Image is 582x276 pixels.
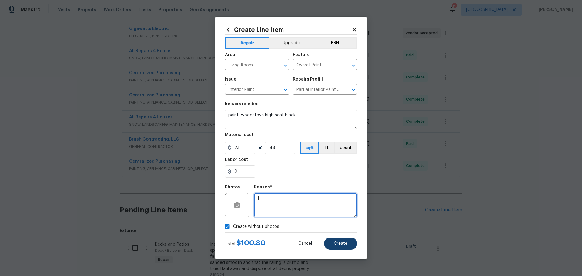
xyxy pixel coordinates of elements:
[225,26,352,33] h2: Create Line Item
[225,53,235,57] h5: Area
[293,77,323,81] h5: Repairs Prefill
[349,86,358,94] button: Open
[254,185,272,189] h5: Reason*
[324,238,357,250] button: Create
[269,37,313,49] button: Upgrade
[298,241,312,246] span: Cancel
[254,193,357,217] textarea: 1
[225,158,248,162] h5: Labor cost
[334,241,347,246] span: Create
[233,224,279,230] span: Create without photos
[289,238,322,250] button: Cancel
[236,239,266,247] span: $ 100.80
[349,61,358,70] button: Open
[281,86,290,94] button: Open
[319,142,334,154] button: ft
[334,142,357,154] button: count
[293,53,310,57] h5: Feature
[225,133,253,137] h5: Material cost
[281,61,290,70] button: Open
[225,185,240,189] h5: Photos
[225,110,357,129] textarea: paint woodstove high heat black
[300,142,319,154] button: sqft
[225,240,266,247] div: Total
[313,37,357,49] button: BRN
[225,37,269,49] button: Repair
[225,102,259,106] h5: Repairs needed
[225,77,236,81] h5: Issue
